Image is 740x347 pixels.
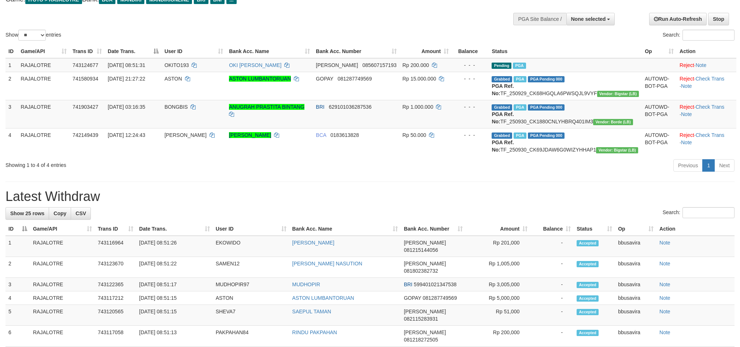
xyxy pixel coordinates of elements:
td: 2 [5,72,18,100]
span: [PERSON_NAME] [404,240,446,246]
span: [PERSON_NAME] [316,62,358,68]
span: Accepted [577,282,599,288]
a: SAEPUL TAMAN [292,309,331,314]
th: Date Trans.: activate to sort column descending [105,45,162,58]
span: Copy 085607157193 to clipboard [362,62,396,68]
span: Pending [492,63,511,69]
td: - [530,278,574,291]
span: Accepted [577,261,599,267]
span: PGA Pending [528,104,565,111]
label: Search: [663,207,735,218]
label: Show entries [5,30,61,41]
a: Next [714,159,735,172]
th: Game/API: activate to sort column ascending [30,222,95,236]
span: Accepted [577,309,599,315]
b: PGA Ref. No: [492,83,514,96]
td: - [530,305,574,326]
span: Show 25 rows [10,210,44,216]
span: PGA Pending [528,133,565,139]
span: [DATE] 21:27:22 [108,76,145,82]
td: RAJALOTRE [18,58,70,72]
span: [PERSON_NAME] [404,309,446,314]
a: Note [696,62,707,68]
span: 742149439 [73,132,98,138]
td: ASTON [213,291,289,305]
span: Rp 200.000 [403,62,429,68]
a: [PERSON_NAME] [292,240,334,246]
td: RAJALOTRE [18,128,70,156]
td: SHEVA7 [213,305,289,326]
a: Previous [673,159,703,172]
span: [DATE] 08:51:31 [108,62,145,68]
div: - - - [455,103,486,111]
td: bbusavira [615,257,656,278]
td: · · [677,128,736,156]
td: 743116964 [95,236,136,257]
td: Rp 3,005,000 [466,278,530,291]
a: RINDU PAKPAHAN [292,329,337,335]
span: Marked by bbusavira [514,133,526,139]
td: 743123670 [95,257,136,278]
td: - [530,236,574,257]
input: Search: [682,207,735,218]
td: bbusavira [615,278,656,291]
span: BONGBIS [164,104,188,110]
span: Rp 15.000.000 [403,76,436,82]
td: RAJALOTRE [30,305,95,326]
td: · · [677,100,736,128]
a: ASTON LUMBANTORUAN [229,76,291,82]
span: [PERSON_NAME] [404,261,446,266]
th: ID: activate to sort column descending [5,222,30,236]
span: Copy 081218272505 to clipboard [404,337,438,343]
td: 2 [5,257,30,278]
td: [DATE] 08:51:15 [136,291,213,305]
th: Action [677,45,736,58]
td: Rp 1,005,000 [466,257,530,278]
span: Marked by bbuasiong [514,76,526,82]
a: 1 [702,159,715,172]
td: MUDHOPIR97 [213,278,289,291]
span: Grabbed [492,133,512,139]
span: Copy [53,210,66,216]
th: ID [5,45,18,58]
span: GOPAY [316,76,333,82]
td: AUTOWD-BOT-PGA [642,100,677,128]
th: Date Trans.: activate to sort column ascending [136,222,213,236]
td: - [530,257,574,278]
td: 743120565 [95,305,136,326]
th: Bank Acc. Name: activate to sort column ascending [289,222,401,236]
td: Rp 200,000 [466,326,530,347]
th: Game/API: activate to sort column ascending [18,45,70,58]
span: CSV [75,210,86,216]
span: GOPAY [404,295,421,301]
span: Copy 081287749569 to clipboard [423,295,457,301]
th: Bank Acc. Number: activate to sort column ascending [313,45,399,58]
span: 741580934 [73,76,98,82]
td: [DATE] 08:51:22 [136,257,213,278]
a: OKI [PERSON_NAME] [229,62,281,68]
a: Check Trans [696,104,725,110]
span: BRI [316,104,324,110]
a: Stop [708,13,729,25]
a: Note [659,295,670,301]
a: Note [681,83,692,89]
button: None selected [566,13,615,25]
td: PAKPAHAN84 [213,326,289,347]
th: User ID: activate to sort column ascending [213,222,289,236]
th: Op: activate to sort column ascending [615,222,656,236]
td: 3 [5,278,30,291]
th: Bank Acc. Name: activate to sort column ascending [226,45,313,58]
th: Op: activate to sort column ascending [642,45,677,58]
a: [PERSON_NAME] NASUTION [292,261,362,266]
span: PGA Pending [528,76,565,82]
td: RAJALOTRE [18,72,70,100]
a: ANUGRAH PRASTITA BINTANG [229,104,304,110]
div: PGA Site Balance / [513,13,566,25]
th: User ID: activate to sort column ascending [162,45,226,58]
a: ASTON LUMBANTORUAN [292,295,354,301]
span: Grabbed [492,76,512,82]
span: BCA [316,132,326,138]
input: Search: [682,30,735,41]
b: PGA Ref. No: [492,139,514,153]
span: Vendor URL: https://dashboard.q2checkout.com/secure [597,91,639,97]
